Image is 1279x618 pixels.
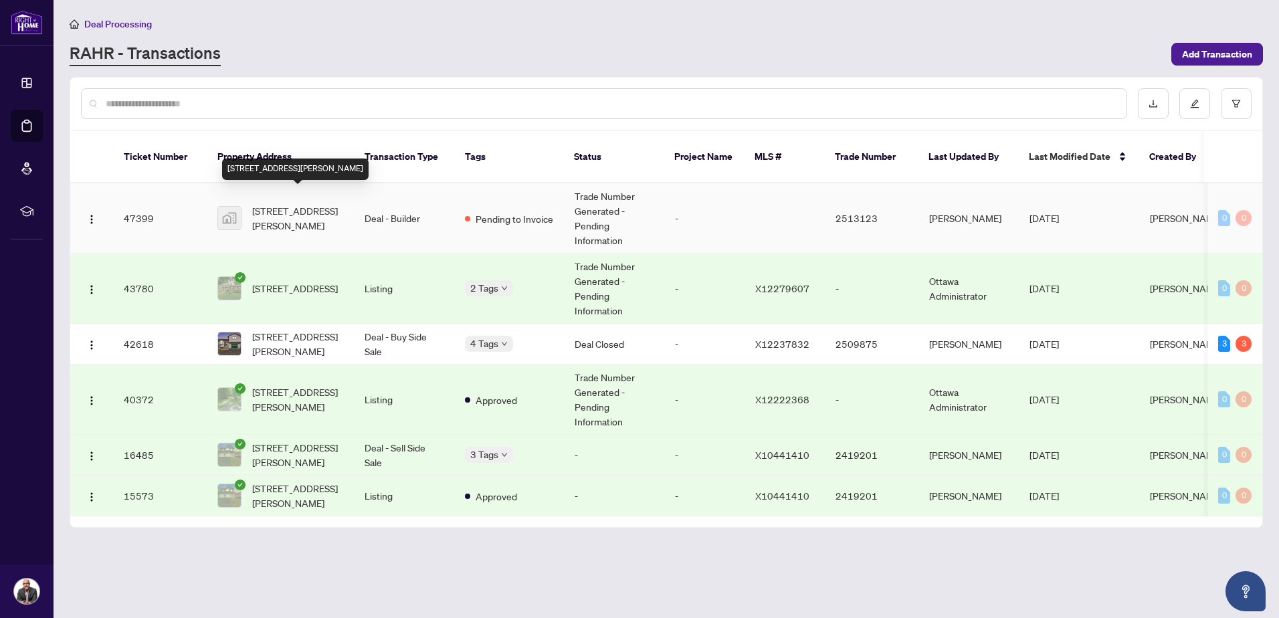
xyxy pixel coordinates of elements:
[218,443,241,466] img: thumbnail-img
[1150,338,1222,350] span: [PERSON_NAME]
[563,131,664,183] th: Status
[1138,88,1169,119] button: download
[86,284,97,295] img: Logo
[664,183,745,253] td: -
[664,476,745,516] td: -
[252,281,338,296] span: [STREET_ADDRESS]
[235,272,245,283] span: check-circle
[252,385,343,414] span: [STREET_ADDRESS][PERSON_NAME]
[218,332,241,355] img: thumbnail-img
[564,476,664,516] td: -
[235,439,245,449] span: check-circle
[918,476,1019,516] td: [PERSON_NAME]
[1179,88,1210,119] button: edit
[501,340,508,347] span: down
[81,207,102,229] button: Logo
[70,19,79,29] span: home
[1018,131,1139,183] th: Last Modified Date
[86,340,97,350] img: Logo
[354,253,454,324] td: Listing
[1149,99,1158,108] span: download
[470,280,498,296] span: 2 Tags
[354,131,454,183] th: Transaction Type
[1218,210,1230,226] div: 0
[1029,449,1059,461] span: [DATE]
[664,435,745,476] td: -
[918,253,1019,324] td: Ottawa Administrator
[1218,336,1230,352] div: 3
[354,183,454,253] td: Deal - Builder
[918,435,1019,476] td: [PERSON_NAME]
[252,440,343,470] span: [STREET_ADDRESS][PERSON_NAME]
[825,365,918,435] td: -
[1218,447,1230,463] div: 0
[81,444,102,466] button: Logo
[825,324,918,365] td: 2509875
[744,131,824,183] th: MLS #
[86,214,97,225] img: Logo
[1232,99,1241,108] span: filter
[470,336,498,351] span: 4 Tags
[86,492,97,502] img: Logo
[825,435,918,476] td: 2419201
[235,383,245,394] span: check-circle
[1221,88,1252,119] button: filter
[564,253,664,324] td: Trade Number Generated - Pending Information
[252,203,343,233] span: [STREET_ADDRESS][PERSON_NAME]
[454,131,563,183] th: Tags
[564,365,664,435] td: Trade Number Generated - Pending Information
[1236,391,1252,407] div: 0
[1190,99,1199,108] span: edit
[470,447,498,462] span: 3 Tags
[476,393,517,407] span: Approved
[664,131,744,183] th: Project Name
[1236,280,1252,296] div: 0
[1029,393,1059,405] span: [DATE]
[81,485,102,506] button: Logo
[1029,338,1059,350] span: [DATE]
[564,435,664,476] td: -
[1236,210,1252,226] div: 0
[1236,488,1252,504] div: 0
[11,10,43,35] img: logo
[113,131,207,183] th: Ticket Number
[252,481,343,510] span: [STREET_ADDRESS][PERSON_NAME]
[113,365,207,435] td: 40372
[1236,447,1252,463] div: 0
[1225,571,1266,611] button: Open asap
[218,388,241,411] img: thumbnail-img
[1029,149,1110,164] span: Last Modified Date
[70,42,221,66] a: RAHR - Transactions
[1150,490,1222,502] span: [PERSON_NAME]
[218,207,241,229] img: thumbnail-img
[1218,488,1230,504] div: 0
[354,435,454,476] td: Deal - Sell Side Sale
[84,18,152,30] span: Deal Processing
[207,131,354,183] th: Property Address
[113,324,207,365] td: 42618
[918,365,1019,435] td: Ottawa Administrator
[501,285,508,292] span: down
[235,480,245,490] span: check-circle
[564,324,664,365] td: Deal Closed
[86,395,97,406] img: Logo
[755,338,809,350] span: X12237832
[1182,43,1252,65] span: Add Transaction
[664,253,745,324] td: -
[918,324,1019,365] td: [PERSON_NAME]
[918,183,1019,253] td: [PERSON_NAME]
[252,329,343,358] span: [STREET_ADDRESS][PERSON_NAME]
[1029,490,1059,502] span: [DATE]
[476,489,517,504] span: Approved
[501,451,508,458] span: down
[1150,282,1222,294] span: [PERSON_NAME]
[1029,282,1059,294] span: [DATE]
[1218,280,1230,296] div: 0
[755,490,809,502] span: X10441410
[476,211,553,226] span: Pending to Invoice
[1218,391,1230,407] div: 0
[86,451,97,461] img: Logo
[81,333,102,354] button: Logo
[564,183,664,253] td: Trade Number Generated - Pending Information
[354,324,454,365] td: Deal - Buy Side Sale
